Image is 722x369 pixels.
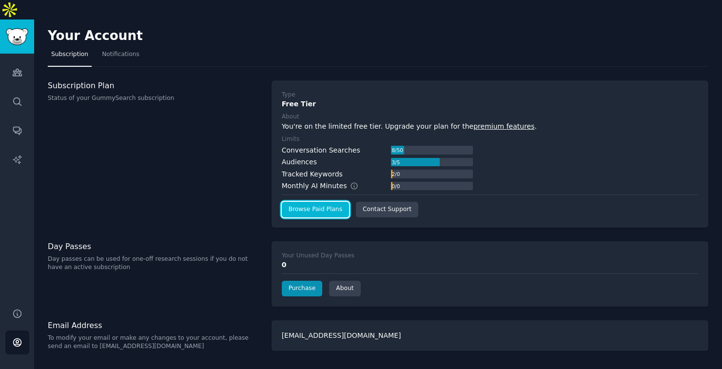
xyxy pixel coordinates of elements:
h2: Your Account [48,28,143,44]
a: Contact Support [356,202,418,217]
a: Notifications [98,47,143,67]
a: premium features [473,122,534,130]
h3: Email Address [48,320,261,330]
div: [EMAIL_ADDRESS][DOMAIN_NAME] [272,320,708,351]
div: 2 / 0 [391,170,401,178]
span: Notifications [102,50,139,59]
div: You're on the limited free tier. Upgrade your plan for the . [282,121,698,132]
span: Subscription [51,50,88,59]
div: Monthly AI Minutes [282,181,369,191]
img: GummySearch logo [6,28,28,45]
p: To modify your email or make any changes to your account, please send an email to [EMAIL_ADDRESS]... [48,334,261,351]
div: Tracked Keywords [282,169,343,179]
div: Type [282,91,295,99]
h3: Day Passes [48,241,261,252]
div: About [282,113,299,121]
div: Conversation Searches [282,145,360,155]
div: 8 / 50 [391,146,404,155]
div: Limits [282,135,300,144]
a: Purchase [282,281,323,296]
div: Audiences [282,157,317,167]
div: 0 / 0 [391,182,401,191]
a: About [329,281,360,296]
h3: Subscription Plan [48,80,261,91]
p: Day passes can be used for one-off research sessions if you do not have an active subscription [48,255,261,272]
p: Status of your GummySearch subscription [48,94,261,103]
a: Browse Paid Plans [282,202,349,217]
div: Your Unused Day Passes [282,252,354,260]
div: 3 / 5 [391,158,401,167]
div: 0 [282,260,698,270]
a: Subscription [48,47,92,67]
div: Free Tier [282,99,698,109]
